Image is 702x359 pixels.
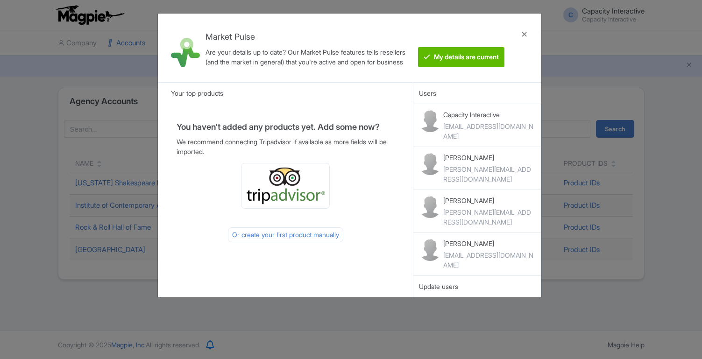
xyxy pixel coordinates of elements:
[419,196,441,218] img: contact-b11cc6e953956a0c50a2f97983291f06.png
[443,207,535,227] div: [PERSON_NAME][EMAIL_ADDRESS][DOMAIN_NAME]
[443,196,535,205] p: [PERSON_NAME]
[418,47,504,67] btn: My details are current
[206,32,409,42] h4: Market Pulse
[443,164,535,184] div: [PERSON_NAME][EMAIL_ADDRESS][DOMAIN_NAME]
[413,82,541,104] div: Users
[419,239,441,261] img: contact-b11cc6e953956a0c50a2f97983291f06.png
[419,282,535,292] div: Update users
[443,110,535,120] p: Capacity Interactive
[245,167,326,204] img: ta_logo-885a1c64328048f2535e39284ba9d771.png
[443,121,535,141] div: [EMAIL_ADDRESS][DOMAIN_NAME]
[171,38,200,67] img: market_pulse-1-0a5220b3d29e4a0de46fb7534bebe030.svg
[177,122,395,132] h4: You haven't added any products yet. Add some now?
[228,227,343,242] div: Or create your first product manually
[443,250,535,270] div: [EMAIL_ADDRESS][DOMAIN_NAME]
[206,47,409,67] div: Are your details up to date? Our Market Pulse features tells resellers (and the market in general...
[443,153,535,162] p: [PERSON_NAME]
[177,137,395,156] p: We recommend connecting Tripadvisor if available as more fields will be imported.
[443,239,535,248] p: [PERSON_NAME]
[419,110,441,132] img: contact-b11cc6e953956a0c50a2f97983291f06.png
[419,153,441,175] img: contact-b11cc6e953956a0c50a2f97983291f06.png
[158,82,413,104] div: Your top products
